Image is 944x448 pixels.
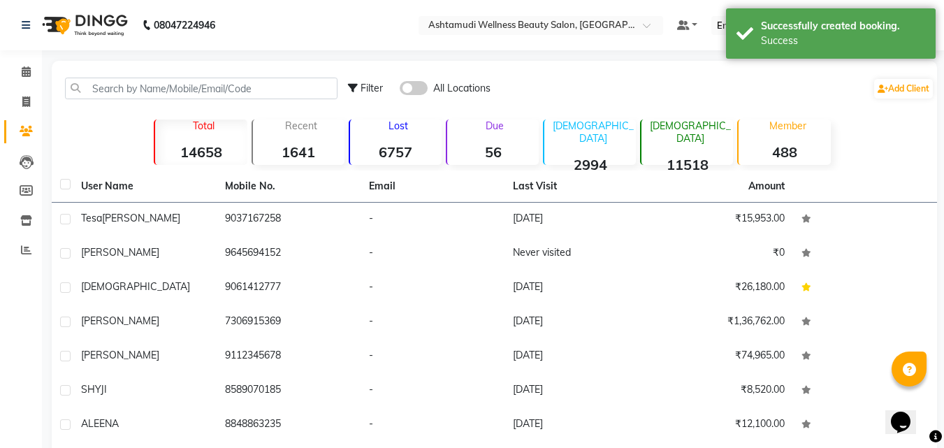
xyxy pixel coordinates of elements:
[647,120,733,145] p: [DEMOGRAPHIC_DATA]
[544,156,636,173] strong: 2994
[161,120,247,132] p: Total
[504,340,648,374] td: [DATE]
[504,237,648,271] td: Never visited
[65,78,337,99] input: Search by Name/Mobile/Email/Code
[361,408,504,442] td: -
[649,203,793,237] td: ₹15,953.00
[81,246,159,259] span: [PERSON_NAME]
[217,237,361,271] td: 9645694152
[361,171,504,203] th: Email
[217,203,361,237] td: 9037167258
[217,408,361,442] td: 8848863235
[739,143,830,161] strong: 488
[450,120,539,132] p: Due
[649,408,793,442] td: ₹12,100.00
[641,156,733,173] strong: 11518
[504,171,648,203] th: Last Visit
[350,143,442,161] strong: 6757
[154,6,215,45] b: 08047224946
[361,340,504,374] td: -
[217,340,361,374] td: 9112345678
[217,171,361,203] th: Mobile No.
[504,203,648,237] td: [DATE]
[361,271,504,305] td: -
[36,6,131,45] img: logo
[550,120,636,145] p: [DEMOGRAPHIC_DATA]
[81,417,119,430] span: ALEENA
[361,305,504,340] td: -
[81,315,159,327] span: [PERSON_NAME]
[504,408,648,442] td: [DATE]
[81,280,190,293] span: [DEMOGRAPHIC_DATA]
[155,143,247,161] strong: 14658
[81,349,159,361] span: [PERSON_NAME]
[504,374,648,408] td: [DATE]
[649,340,793,374] td: ₹74,965.00
[761,19,925,34] div: Successfully created booking.
[361,203,504,237] td: -
[447,143,539,161] strong: 56
[649,271,793,305] td: ₹26,180.00
[874,79,933,99] a: Add Client
[81,212,102,224] span: Tesa
[102,212,180,224] span: [PERSON_NAME]
[649,374,793,408] td: ₹8,520.00
[433,81,491,96] span: All Locations
[649,305,793,340] td: ₹1,36,762.00
[744,120,830,132] p: Member
[253,143,344,161] strong: 1641
[217,374,361,408] td: 8589070185
[361,374,504,408] td: -
[361,237,504,271] td: -
[73,171,217,203] th: User Name
[356,120,442,132] p: Lost
[259,120,344,132] p: Recent
[361,82,383,94] span: Filter
[504,305,648,340] td: [DATE]
[649,237,793,271] td: ₹0
[81,383,107,396] span: SHYJI
[740,171,793,202] th: Amount
[761,34,925,48] div: Success
[217,271,361,305] td: 9061412777
[504,271,648,305] td: [DATE]
[217,305,361,340] td: 7306915369
[885,392,930,434] iframe: chat widget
